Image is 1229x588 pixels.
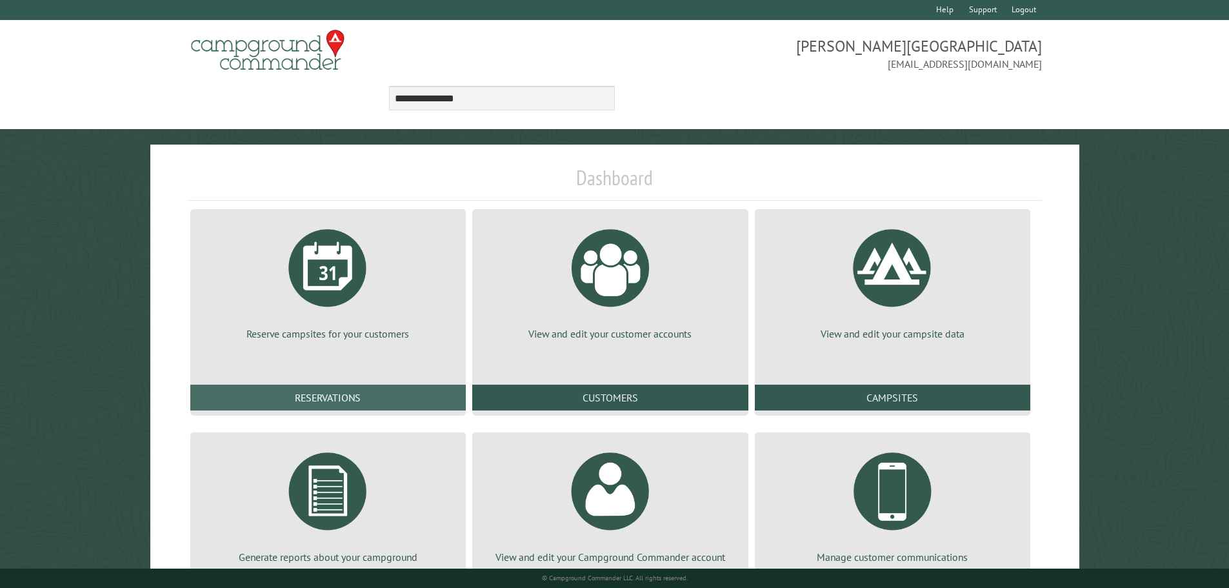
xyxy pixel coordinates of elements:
[187,165,1043,201] h1: Dashboard
[206,443,450,564] a: Generate reports about your campground
[488,443,732,564] a: View and edit your Campground Commander account
[770,443,1015,564] a: Manage customer communications
[615,35,1043,72] span: [PERSON_NAME][GEOGRAPHIC_DATA] [EMAIL_ADDRESS][DOMAIN_NAME]
[770,327,1015,341] p: View and edit your campsite data
[755,385,1030,411] a: Campsites
[488,219,732,341] a: View and edit your customer accounts
[206,327,450,341] p: Reserve campsites for your customers
[488,550,732,564] p: View and edit your Campground Commander account
[187,25,348,76] img: Campground Commander
[542,574,688,582] small: © Campground Commander LLC. All rights reserved.
[488,327,732,341] p: View and edit your customer accounts
[770,219,1015,341] a: View and edit your campsite data
[206,219,450,341] a: Reserve campsites for your customers
[206,550,450,564] p: Generate reports about your campground
[770,550,1015,564] p: Manage customer communications
[190,385,466,411] a: Reservations
[472,385,748,411] a: Customers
